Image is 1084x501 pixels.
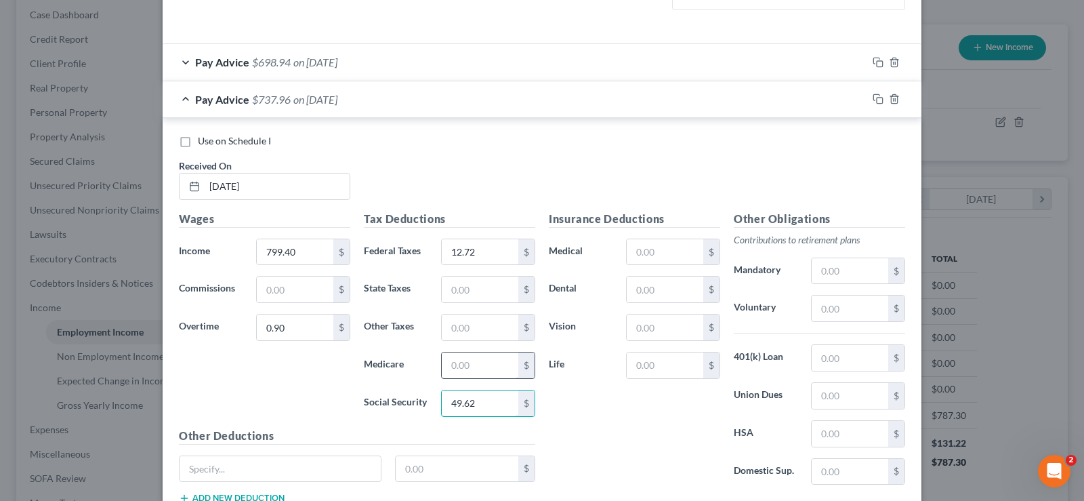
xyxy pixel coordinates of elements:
input: 0.00 [257,315,333,340]
span: Income [179,245,210,256]
label: 401(k) Loan [727,344,804,372]
label: Social Security [357,390,434,417]
input: 0.00 [442,390,518,416]
input: 0.00 [812,421,888,447]
label: HSA [727,420,804,447]
h5: Other Obligations [734,211,905,228]
label: Voluntary [727,295,804,322]
input: 0.00 [442,239,518,265]
input: 0.00 [396,456,519,482]
h5: Wages [179,211,350,228]
input: 0.00 [812,459,888,485]
h5: Tax Deductions [364,211,535,228]
input: 0.00 [627,315,703,340]
div: $ [703,239,720,265]
div: $ [518,353,535,378]
input: 0.00 [812,345,888,371]
input: 0.00 [627,239,703,265]
input: 0.00 [442,277,518,302]
label: Other Taxes [357,314,434,341]
label: Medical [542,239,619,266]
label: Life [542,352,619,379]
div: $ [333,239,350,265]
input: 0.00 [627,353,703,378]
input: 0.00 [812,296,888,321]
div: $ [888,459,904,485]
input: 0.00 [812,258,888,284]
input: 0.00 [627,277,703,302]
div: $ [518,456,535,482]
div: $ [888,345,904,371]
div: $ [518,390,535,416]
div: $ [518,277,535,302]
label: Federal Taxes [357,239,434,266]
div: $ [518,315,535,340]
span: $698.94 [252,56,291,68]
span: Received On [179,160,232,172]
input: 0.00 [257,239,333,265]
div: $ [888,296,904,321]
label: Vision [542,314,619,341]
span: Pay Advice [195,56,249,68]
input: 0.00 [442,353,518,378]
div: $ [518,239,535,265]
div: $ [888,383,904,409]
span: on [DATE] [293,56,337,68]
span: $737.96 [252,93,291,106]
div: $ [703,353,720,378]
div: $ [703,277,720,302]
div: $ [888,421,904,447]
input: 0.00 [442,315,518,340]
label: Overtime [172,314,249,341]
label: Commissions [172,276,249,303]
span: Pay Advice [195,93,249,106]
input: 0.00 [812,383,888,409]
div: $ [333,315,350,340]
div: $ [888,258,904,284]
label: Union Dues [727,382,804,409]
iframe: Intercom live chat [1038,455,1070,487]
p: Contributions to retirement plans [734,233,905,247]
h5: Other Deductions [179,428,535,445]
div: $ [703,315,720,340]
div: $ [333,277,350,302]
label: Medicare [357,352,434,379]
label: State Taxes [357,276,434,303]
span: 2 [1066,455,1077,466]
input: Specify... [180,456,381,482]
span: Use on Schedule I [198,135,271,146]
label: Dental [542,276,619,303]
input: 0.00 [257,277,333,302]
span: on [DATE] [293,93,337,106]
h5: Insurance Deductions [549,211,720,228]
input: MM/DD/YYYY [205,174,350,199]
label: Mandatory [727,258,804,285]
label: Domestic Sup. [727,458,804,485]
